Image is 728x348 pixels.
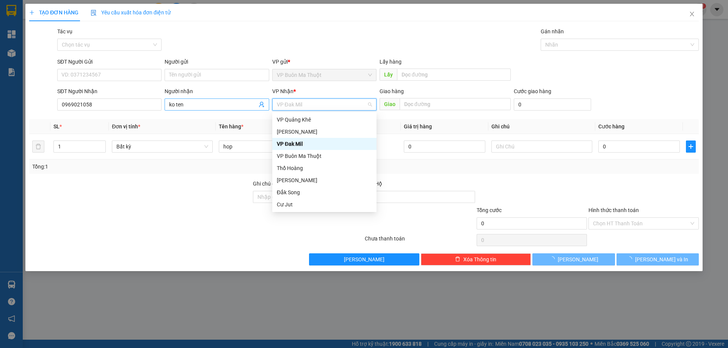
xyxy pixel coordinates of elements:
span: Cước hàng [598,123,624,130]
label: Cước giao hàng [514,88,551,94]
button: deleteXóa Thông tin [421,253,531,265]
div: Thổ Hoàng [272,162,377,174]
span: Giao [380,98,400,110]
img: logo.jpg [4,4,30,30]
div: Người nhận [165,87,269,95]
span: environment [4,50,9,56]
div: Đắk Song [277,188,372,197]
input: Dọc đường [397,69,511,81]
span: close [689,11,695,17]
b: 04 Phạm Hồng Thái, [GEOGRAPHIC_DATA] [4,50,51,81]
span: Giao hàng [380,88,404,94]
div: [PERSON_NAME] [277,176,372,184]
div: Cư Jut [272,198,377,211]
span: Xóa Thông tin [463,255,496,264]
input: Ghi Chú [491,140,592,153]
div: Thổ Hoàng [277,164,372,172]
label: Tác vụ [57,28,72,34]
span: Tên hàng [219,123,243,130]
span: Bất kỳ [116,141,208,152]
span: [PERSON_NAME] [344,255,384,264]
span: environment [52,42,58,47]
input: Cước giao hàng [514,98,591,111]
span: loading [627,256,635,262]
span: user-add [259,101,265,108]
div: VP gửi [272,58,377,66]
span: VP Nhận [272,88,293,94]
li: VP VP Buôn Ma Thuột [4,32,52,49]
button: plus [686,140,696,153]
span: delete [455,256,460,262]
span: loading [549,256,558,262]
div: Người gửi [165,58,269,66]
span: Lấy hàng [380,59,402,65]
span: Thu Hộ [365,181,382,187]
div: VP Đak Mil [277,140,372,148]
span: VP Buôn Ma Thuột [277,69,372,81]
span: Yêu cầu xuất hóa đơn điện tử [91,9,171,16]
div: VP Quảng Khê [277,115,372,124]
span: plus [686,144,695,150]
b: Dốc dầu, Đức Hạnh, Đắk Mil [52,42,90,56]
label: Hình thức thanh toán [588,207,639,213]
span: Lấy [380,69,397,81]
span: [PERSON_NAME] và In [635,255,688,264]
span: Đơn vị tính [112,123,140,130]
div: VP Buôn Ma Thuột [272,150,377,162]
span: plus [29,10,35,15]
img: icon [91,10,97,16]
div: Tổng: 1 [32,162,281,171]
button: [PERSON_NAME] [309,253,419,265]
button: delete [32,140,44,153]
div: VP Quảng Khê [272,114,377,126]
label: Gán nhãn [541,28,564,34]
div: [PERSON_NAME] [277,128,372,136]
span: VP Đak Mil [277,99,372,110]
li: VP VP Đak Mil [52,32,101,41]
div: VP Đak Mil [272,138,377,150]
div: SĐT Người Nhận [57,87,162,95]
input: Ghi chú đơn hàng [253,191,363,203]
th: Ghi chú [488,119,595,134]
span: [PERSON_NAME] [558,255,598,264]
div: Chưa thanh toán [364,234,476,248]
span: Tổng cước [477,207,502,213]
button: [PERSON_NAME] và In [617,253,699,265]
div: Đắk Song [272,186,377,198]
li: [PERSON_NAME] [4,4,110,18]
div: VP Buôn Ma Thuột [277,152,372,160]
button: Close [681,4,703,25]
span: Giá trị hàng [404,123,432,130]
span: TẠO ĐƠN HÀNG [29,9,78,16]
input: 0 [404,140,485,153]
label: Ghi chú đơn hàng [253,181,295,187]
input: Dọc đường [400,98,511,110]
div: Cư Jut [277,200,372,209]
div: Đắk Ghềnh [272,174,377,186]
div: SĐT Người Gửi [57,58,162,66]
input: VD: Bàn, Ghế [219,140,320,153]
button: [PERSON_NAME] [532,253,615,265]
div: Gia Nghĩa [272,126,377,138]
span: SL [53,123,60,130]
